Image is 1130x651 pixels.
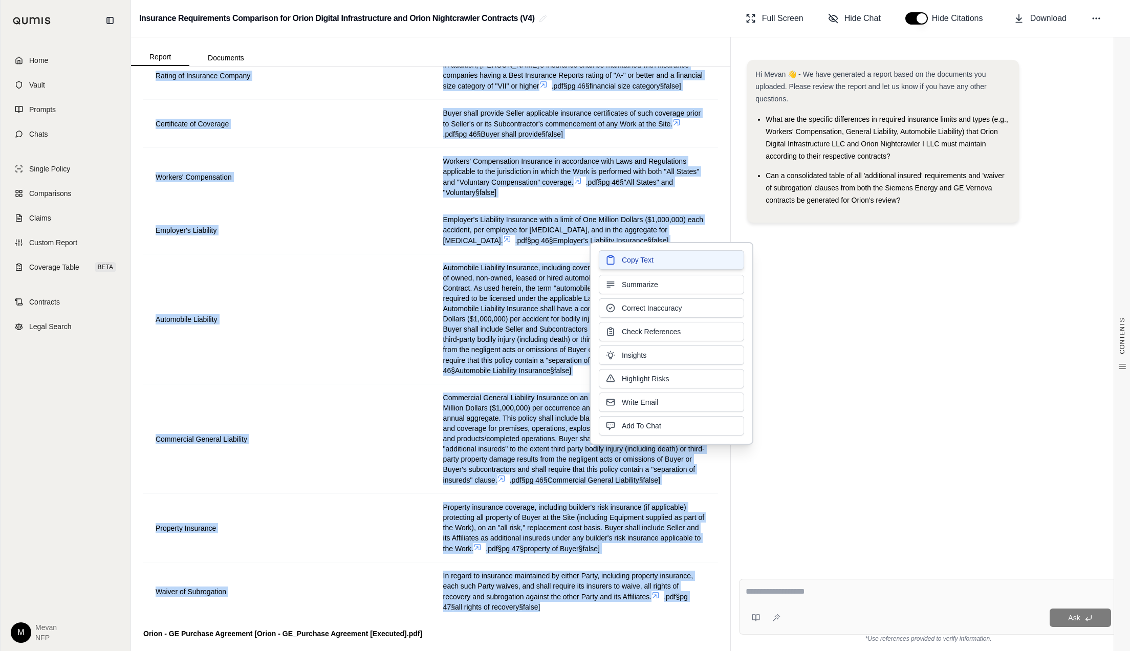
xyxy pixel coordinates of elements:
[762,12,803,25] span: Full Screen
[156,315,218,323] span: Automobile Liability
[7,158,124,180] a: Single Policy
[443,130,563,138] span: .pdf§pg 46§Buyer shall provide§false]
[7,315,124,338] a: Legal Search
[156,120,229,128] span: Certificate of Coverage
[102,12,118,29] button: Collapse sidebar
[552,82,681,90] span: .pdf§pg 46§financial size category§false]
[739,635,1118,643] div: *Use references provided to verify information.
[443,61,703,90] span: In addition, [PERSON_NAME]'s Insurance shall be maintained with insurance companies having a Best...
[35,633,57,643] span: NFP
[7,74,124,96] a: Vault
[29,262,79,272] span: Coverage Table
[7,49,124,72] a: Home
[622,397,658,407] span: Write Email
[131,49,189,66] button: Report
[622,255,654,265] span: Copy Text
[755,70,986,103] span: Hi Mevan 👋 - We have generated a report based on the documents you uploaded. Please review the re...
[742,8,808,29] button: Full Screen
[599,275,744,294] button: Summarize
[515,236,669,245] span: .pdf§pg 46§Employer's Liability Insurance§false]
[189,50,263,66] button: Documents
[95,262,116,272] span: BETA
[156,72,250,80] span: Rating of Insurance Company
[844,12,881,25] span: Hide Chat
[599,250,744,270] button: Copy Text
[766,171,1004,204] span: Can a consolidated table of all 'additional insured' requirements and 'waiver of subrogation' cla...
[599,322,744,341] button: Check References
[599,345,744,365] button: Insights
[622,303,682,313] span: Correct Inaccuracy
[29,80,45,90] span: Vault
[599,298,744,318] button: Correct Inaccuracy
[486,545,600,553] span: .pdf§pg 47§property of Buyer§false]
[156,588,226,596] span: Waiver of Subrogation
[1030,12,1067,25] span: Download
[7,231,124,254] a: Custom Report
[156,524,216,532] span: Property Insurance
[29,55,48,66] span: Home
[29,188,71,199] span: Comparisons
[156,435,247,443] span: Commercial General Liability
[1050,609,1111,627] button: Ask
[29,164,70,174] span: Single Policy
[7,207,124,229] a: Claims
[1010,8,1071,29] button: Download
[622,421,661,431] span: Add To Chat
[622,327,681,337] span: Check References
[622,350,646,360] span: Insights
[622,279,658,290] span: Summarize
[156,173,232,181] span: Workers' Compensation
[443,264,706,364] span: Automobile Liability Insurance, including coverage for liability arising out of the use of owned,...
[599,369,744,388] button: Highlight Risks
[932,12,989,25] span: Hide Citations
[443,503,705,553] span: Property insurance coverage, including builder's risk insurance (if applicable) protecting all pr...
[1068,614,1080,622] span: Ask
[13,17,51,25] img: Qumis Logo
[443,572,693,601] span: In regard to insurance maintained by either Party, including property insurance, each such Party ...
[443,157,700,186] span: Workers' Compensation Insurance in accordance with Laws and Regulations applicable to the jurisdi...
[443,394,705,484] span: Commercial General Liability Insurance on an occurrence basis with a limit of One Million Dollars...
[599,393,744,412] button: Write Email
[443,215,703,245] span: Employer's Liability Insurance with a limit of One Million Dollars ($1,000,000) each accident, pe...
[7,182,124,205] a: Comparisons
[7,291,124,313] a: Contracts
[7,123,124,145] a: Chats
[29,237,77,248] span: Custom Report
[766,115,1008,160] span: What are the specific differences in required insurance limits and types (e.g., Workers' Compensa...
[29,104,56,115] span: Prompts
[35,622,57,633] span: Mevan
[11,622,31,643] div: M
[7,256,124,278] a: Coverage TableBETA
[7,98,124,121] a: Prompts
[156,226,216,234] span: Employer's Liability
[29,321,72,332] span: Legal Search
[622,374,669,384] span: Highlight Risks
[139,9,535,28] h2: Insurance Requirements Comparison for Orion Digital Infrastructure and Orion Nightcrawler Contrac...
[143,630,422,638] strong: Orion - GE Purchase Agreement [Orion - GE_Purchase Agreement [Executed].pdf]
[824,8,885,29] button: Hide Chat
[510,476,660,484] span: .pdf§pg 46§Commercial General Liability§false]
[29,129,48,139] span: Chats
[29,213,51,223] span: Claims
[443,109,701,128] span: Buyer shall provide Seller applicable insurance certificates of such coverage prior to Seller's o...
[1118,318,1126,354] span: CONTENTS
[599,416,744,436] button: Add To Chat
[29,297,60,307] span: Contracts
